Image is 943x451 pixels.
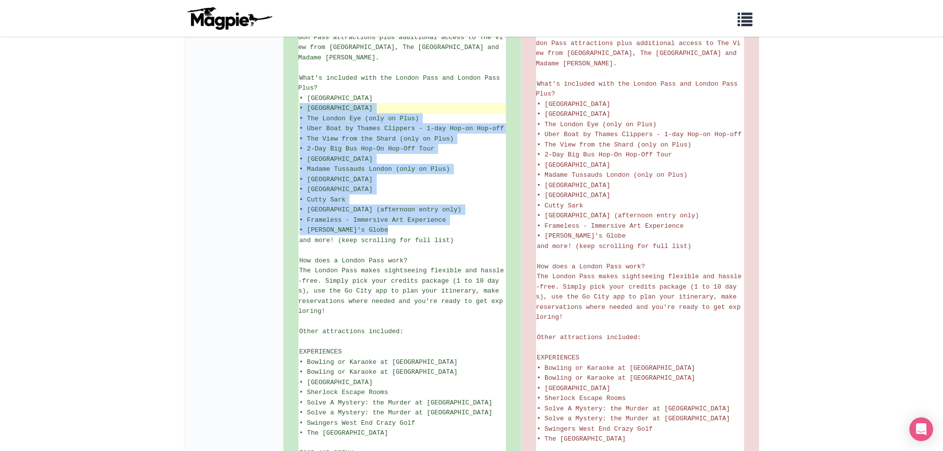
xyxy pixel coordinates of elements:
span: • Frameless - Immersive Art Experience [299,216,446,224]
span: • Bowling or Karaoke at [GEOGRAPHIC_DATA] [537,374,695,382]
span: • [GEOGRAPHIC_DATA] [537,161,610,169]
span: • [GEOGRAPHIC_DATA] [537,182,610,189]
span: • Uber Boat by Thames Clippers - 1-day Hop-on Hop-off [537,131,742,138]
span: What's included with the London Pass and London Pass Plus? [536,80,742,98]
span: • Bowling or Karaoke at [GEOGRAPHIC_DATA] [537,364,695,372]
span: • [GEOGRAPHIC_DATA] [299,95,373,102]
span: • The London Eye (only on Plus) [537,121,657,128]
span: How does a London Pass work? [537,263,645,270]
span: • [GEOGRAPHIC_DATA] (afternoon entry only) [537,212,699,219]
span: Upgrade to The London Pass® Plus for entry to all London Pass attractions plus additional access ... [536,29,742,67]
span: • Sherlock Escape Rooms [537,395,626,402]
span: • Solve a Mystery: the Murder at [GEOGRAPHIC_DATA] [299,409,493,416]
span: • [GEOGRAPHIC_DATA] [299,155,373,163]
span: • Bowling or Karaoke at [GEOGRAPHIC_DATA] [299,358,458,366]
span: • [GEOGRAPHIC_DATA] [537,385,610,392]
span: The London Pass makes sightseeing flexible and hassle-free. Simply pick your credits package (1 t... [298,267,504,315]
span: • [GEOGRAPHIC_DATA] [299,379,373,386]
div: Open Intercom Messenger [909,417,933,441]
span: • Cutty Sark [537,202,584,209]
span: EXPERIENCES [299,348,342,355]
span: • Madame Tussauds London (only on Plus) [299,165,450,173]
span: • The [GEOGRAPHIC_DATA] [299,429,388,437]
span: • The View from the Shard (only on Plus) [299,135,454,143]
span: Other attractions included: [537,334,642,341]
span: • Frameless - Immersive Art Experience [537,222,684,230]
span: How does a London Pass work? [299,257,407,264]
span: Upgrade to The London Pass® Plus for entry to all London Pass attractions plus additional access ... [298,23,504,61]
span: • [GEOGRAPHIC_DATA] [299,176,373,183]
span: • [GEOGRAPHIC_DATA] (afternoon entry only) [299,206,462,213]
span: • [GEOGRAPHIC_DATA] [537,100,610,108]
img: logo-ab69f6fb50320c5b225c76a69d11143b.png [185,6,274,30]
span: • Cutty Sark [299,196,346,203]
span: • The View from the Shard (only on Plus) [537,141,692,149]
span: • The [GEOGRAPHIC_DATA] [537,435,626,443]
span: • Bowling or Karaoke at [GEOGRAPHIC_DATA] [299,368,458,376]
span: • Solve A Mystery: the Murder at [GEOGRAPHIC_DATA] [299,399,493,406]
span: • Sherlock Escape Rooms [299,389,388,396]
span: What's included with the London Pass and London Pass Plus? [298,74,504,92]
span: • The London Eye (only on Plus) [299,115,419,122]
span: • Swingers West End Crazy Golf [537,425,653,433]
span: • 2-Day Big Bus Hop-On Hop-Off Tour [537,151,672,158]
span: • Uber Boat by Thames Clippers - 1-day Hop-on Hop-off [299,125,504,132]
span: • Madame Tussauds London (only on Plus) [537,171,688,179]
span: • [GEOGRAPHIC_DATA] [537,110,610,118]
span: • [PERSON_NAME]'s Globe [537,232,626,240]
span: • Solve A Mystery: the Murder at [GEOGRAPHIC_DATA] [537,405,730,412]
span: • Swingers West End Crazy Golf [299,419,415,427]
span: • [PERSON_NAME]'s Globe [299,226,388,234]
span: EXPERIENCES [537,354,580,361]
span: and more! (keep scrolling for full list) [537,243,692,250]
span: • [GEOGRAPHIC_DATA] [299,186,373,193]
span: Other attractions included: [299,328,404,335]
span: • [GEOGRAPHIC_DATA] [299,104,373,112]
span: • 2-Day Big Bus Hop-On Hop-Off Tour [299,145,435,152]
span: • [GEOGRAPHIC_DATA] [537,192,610,199]
span: and more! (keep scrolling for full list) [299,237,454,244]
span: • Solve a Mystery: the Murder at [GEOGRAPHIC_DATA] [537,415,730,422]
span: The London Pass makes sightseeing flexible and hassle-free. Simply pick your credits package (1 t... [536,273,742,321]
